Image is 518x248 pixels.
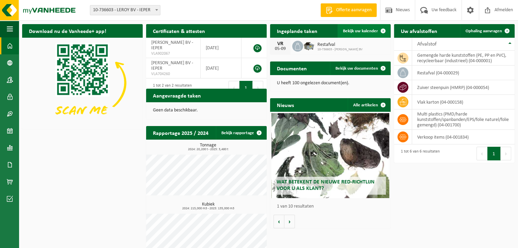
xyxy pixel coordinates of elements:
h2: Aangevraagde taken [146,89,208,102]
h2: Nieuws [270,98,301,111]
button: Previous [229,81,239,94]
h2: Documenten [270,61,314,75]
a: Bekijk uw kalender [338,24,390,38]
button: Volgende [284,215,295,228]
div: 05-09 [273,47,287,51]
button: Next [253,81,263,94]
button: Next [501,147,511,160]
span: VLA704260 [151,71,195,77]
a: Offerte aanvragen [320,3,377,17]
span: 10-736603 - LEROY BV - IEPER [90,5,160,15]
p: Geen data beschikbaar. [153,108,260,113]
div: VR [273,41,287,47]
h2: Certificaten & attesten [146,24,212,37]
button: Vorige [273,215,284,228]
p: 1 van 10 resultaten [277,204,387,209]
span: Restafval [317,42,363,48]
span: Bekijk uw kalender [343,29,378,33]
span: [PERSON_NAME] BV - IEPER [151,60,193,71]
a: Wat betekent de nieuwe RED-richtlijn voor u als klant? [271,113,390,198]
button: 1 [239,81,253,94]
span: Wat betekent de nieuwe RED-richtlijn voor u als klant? [277,179,375,191]
span: Ophaling aanvragen [466,29,502,33]
td: vlak karton (04-000158) [412,95,515,109]
h2: Ingeplande taken [270,24,324,37]
p: U heeft 100 ongelezen document(en). [277,81,384,86]
h2: Download nu de Vanheede+ app! [22,24,113,37]
span: Offerte aanvragen [334,7,373,14]
span: 2024: 215,000 m3 - 2025: 135,000 m3 [150,207,267,210]
span: Afvalstof [417,41,437,47]
a: Bekijk rapportage [216,126,266,140]
td: [DATE] [201,58,241,78]
span: 10-736603 - [PERSON_NAME] BV [317,48,363,52]
h3: Tonnage [150,143,267,151]
td: restafval (04-000029) [412,66,515,80]
h3: Kubiek [150,202,267,210]
h2: Uw afvalstoffen [394,24,444,37]
span: VLA902067 [151,51,195,56]
div: 1 tot 6 van 6 resultaten [397,146,440,161]
td: zuiver steenpuin (HMRP) (04-000054) [412,80,515,95]
span: Bekijk uw documenten [335,66,378,71]
a: Ophaling aanvragen [460,24,514,38]
img: WB-5000-GAL-GY-01 [303,40,315,51]
a: Bekijk uw documenten [330,61,390,75]
h2: Rapportage 2025 / 2024 [146,126,215,139]
button: 1 [487,147,501,160]
td: [DATE] [201,38,241,58]
span: [PERSON_NAME] BV - IEPER [151,40,193,51]
td: multi plastics (PMD/harde kunststoffen/spanbanden/EPS/folie naturel/folie gemengd) (04-001700) [412,109,515,130]
td: gemengde harde kunststoffen (PE, PP en PVC), recycleerbaar (industrieel) (04-000001) [412,51,515,66]
div: 1 tot 2 van 2 resultaten [150,80,192,95]
span: 2024: 20,200 t - 2025: 3,480 t [150,148,267,151]
button: Previous [476,147,487,160]
img: Download de VHEPlus App [22,38,143,128]
td: verkoop items (04-001834) [412,130,515,144]
a: Alle artikelen [348,98,390,112]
